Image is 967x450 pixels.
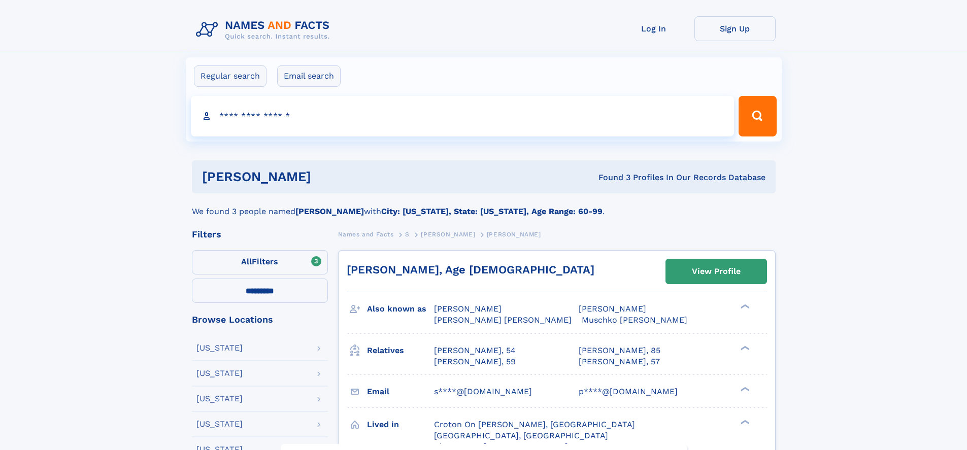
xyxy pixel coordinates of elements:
[434,356,516,367] a: [PERSON_NAME], 59
[367,342,434,359] h3: Relatives
[367,300,434,318] h3: Also known as
[405,228,410,240] a: S
[192,16,338,44] img: Logo Names and Facts
[191,96,735,136] input: search input
[738,303,750,310] div: ❯
[738,344,750,351] div: ❯
[692,260,741,283] div: View Profile
[381,206,603,216] b: City: [US_STATE], State: [US_STATE], Age Range: 60-99
[194,65,266,87] label: Regular search
[455,172,765,183] div: Found 3 Profiles In Our Records Database
[196,369,243,377] div: [US_STATE]
[434,304,502,314] span: [PERSON_NAME]
[579,304,646,314] span: [PERSON_NAME]
[579,345,660,356] a: [PERSON_NAME], 85
[421,228,475,240] a: [PERSON_NAME]
[487,231,541,238] span: [PERSON_NAME]
[405,231,410,238] span: S
[613,16,694,41] a: Log In
[295,206,364,216] b: [PERSON_NAME]
[367,416,434,433] h3: Lived in
[738,386,750,392] div: ❯
[192,250,328,274] label: Filters
[434,431,608,440] span: [GEOGRAPHIC_DATA], [GEOGRAPHIC_DATA]
[434,420,635,429] span: Croton On [PERSON_NAME], [GEOGRAPHIC_DATA]
[421,231,475,238] span: [PERSON_NAME]
[196,395,243,403] div: [US_STATE]
[666,259,766,284] a: View Profile
[192,230,328,239] div: Filters
[202,170,455,183] h1: [PERSON_NAME]
[196,420,243,428] div: [US_STATE]
[196,344,243,352] div: [US_STATE]
[694,16,776,41] a: Sign Up
[347,263,594,276] a: [PERSON_NAME], Age [DEMOGRAPHIC_DATA]
[241,257,252,266] span: All
[739,96,776,136] button: Search Button
[338,228,394,240] a: Names and Facts
[738,419,750,425] div: ❯
[192,315,328,324] div: Browse Locations
[582,315,687,325] span: Muschko [PERSON_NAME]
[579,356,660,367] a: [PERSON_NAME], 57
[367,383,434,400] h3: Email
[434,315,572,325] span: [PERSON_NAME] [PERSON_NAME]
[434,345,516,356] a: [PERSON_NAME], 54
[192,193,776,218] div: We found 3 people named with .
[277,65,341,87] label: Email search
